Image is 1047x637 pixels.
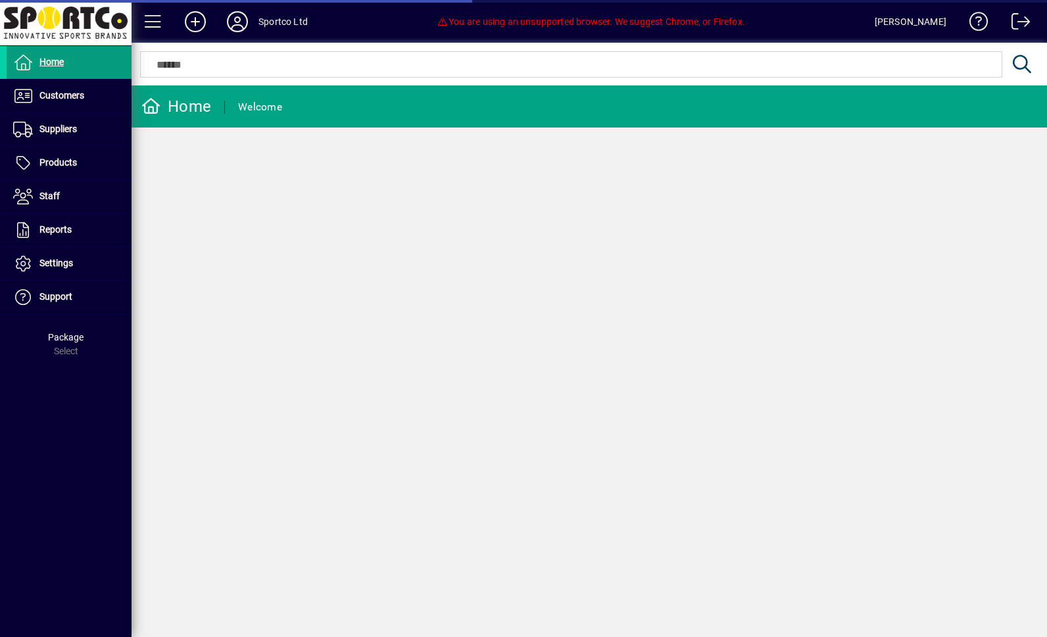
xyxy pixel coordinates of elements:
[238,97,282,118] div: Welcome
[7,247,132,280] a: Settings
[39,90,84,101] span: Customers
[7,113,132,146] a: Suppliers
[39,157,77,168] span: Products
[39,224,72,235] span: Reports
[39,258,73,268] span: Settings
[39,57,64,67] span: Home
[141,96,211,117] div: Home
[1002,3,1031,45] a: Logout
[39,124,77,134] span: Suppliers
[7,147,132,179] a: Products
[437,16,745,27] span: You are using an unsupported browser. We suggest Chrome, or Firefox.
[258,11,308,32] div: Sportco Ltd
[7,180,132,213] a: Staff
[39,191,60,201] span: Staff
[48,332,84,342] span: Package
[960,3,988,45] a: Knowledge Base
[216,10,258,34] button: Profile
[875,11,946,32] div: [PERSON_NAME]
[7,281,132,314] a: Support
[174,10,216,34] button: Add
[39,291,72,302] span: Support
[7,214,132,247] a: Reports
[7,80,132,112] a: Customers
